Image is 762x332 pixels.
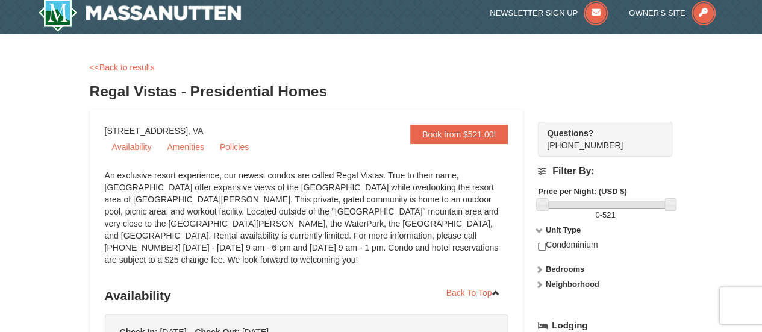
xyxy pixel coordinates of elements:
[90,80,673,104] h3: Regal Vistas - Presidential Homes
[547,127,651,150] span: [PHONE_NUMBER]
[490,8,608,17] a: Newsletter Sign Up
[538,187,626,196] strong: Price per Night: (USD $)
[213,138,256,156] a: Policies
[546,280,599,289] strong: Neighborhood
[538,239,672,263] div: Condominium
[439,284,508,302] a: Back To Top
[105,169,508,278] div: An exclusive resort experience, our newest condos are called Regal Vistas. True to their name, [G...
[595,210,599,219] span: 0
[90,63,155,72] a: <<Back to results
[547,128,593,138] strong: Questions?
[490,8,578,17] span: Newsletter Sign Up
[105,284,508,308] h3: Availability
[160,138,211,156] a: Amenities
[546,225,581,234] strong: Unit Type
[538,209,672,221] label: -
[538,166,672,177] h4: Filter By:
[602,210,616,219] span: 521
[105,138,159,156] a: Availability
[629,8,716,17] a: Owner's Site
[546,265,584,274] strong: Bedrooms
[410,125,508,144] a: Book from $521.00!
[629,8,685,17] span: Owner's Site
